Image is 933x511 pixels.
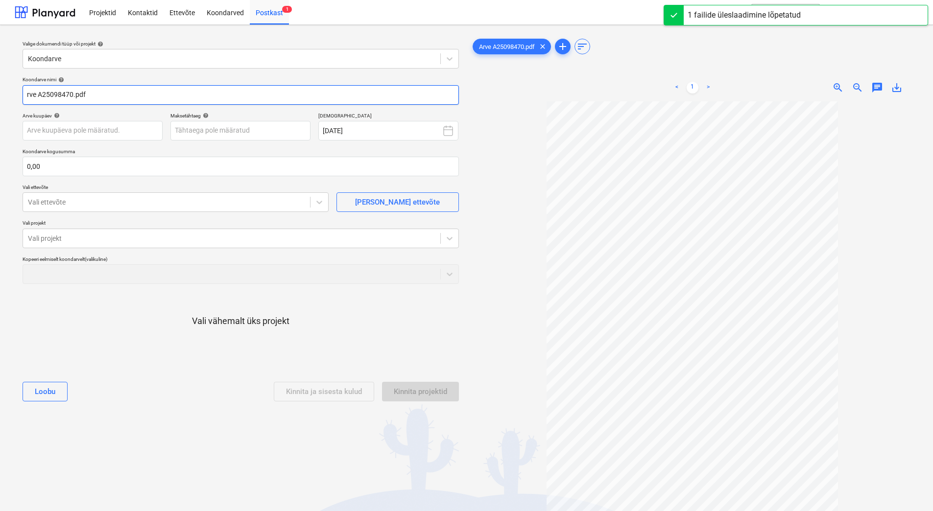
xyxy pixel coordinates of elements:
[688,9,801,21] div: 1 failide üleslaadimine lõpetatud
[473,39,551,54] div: Arve A25098470.pdf
[23,85,459,105] input: Koondarve nimi
[23,76,459,83] div: Koondarve nimi
[871,82,883,93] span: chat
[23,256,459,262] div: Kopeeri eelmiselt koondarvelt (valikuline)
[201,113,209,118] span: help
[23,41,459,47] div: Valige dokumendi tüüp või projekt
[23,382,68,401] button: Loobu
[318,121,458,140] button: [DATE]
[96,41,103,47] span: help
[23,184,329,192] p: Vali ettevõte
[473,43,541,50] span: Arve A25098470.pdf
[192,315,289,327] p: Vali vähemalt üks projekt
[318,113,458,121] p: [DEMOGRAPHIC_DATA]
[170,113,311,119] div: Maksetähtaeg
[884,464,933,511] iframe: Chat Widget
[832,82,844,93] span: zoom_in
[336,192,459,212] button: [PERSON_NAME] ettevõte
[282,6,292,13] span: 1
[852,82,863,93] span: zoom_out
[35,385,55,398] div: Loobu
[23,113,163,119] div: Arve kuupäev
[702,82,714,93] a: Next page
[170,121,311,140] input: Tähtaega pole määratud
[23,148,459,157] p: Koondarve kogusumma
[687,82,698,93] a: Page 1 is your current page
[355,196,440,209] div: [PERSON_NAME] ettevõte
[23,220,459,228] p: Vali projekt
[23,157,459,176] input: Koondarve kogusumma
[557,41,569,52] span: add
[56,77,64,83] span: help
[891,82,903,93] span: save_alt
[576,41,588,52] span: sort
[52,113,60,118] span: help
[23,121,163,140] input: Arve kuupäeva pole määratud.
[671,82,683,93] a: Previous page
[537,41,549,52] span: clear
